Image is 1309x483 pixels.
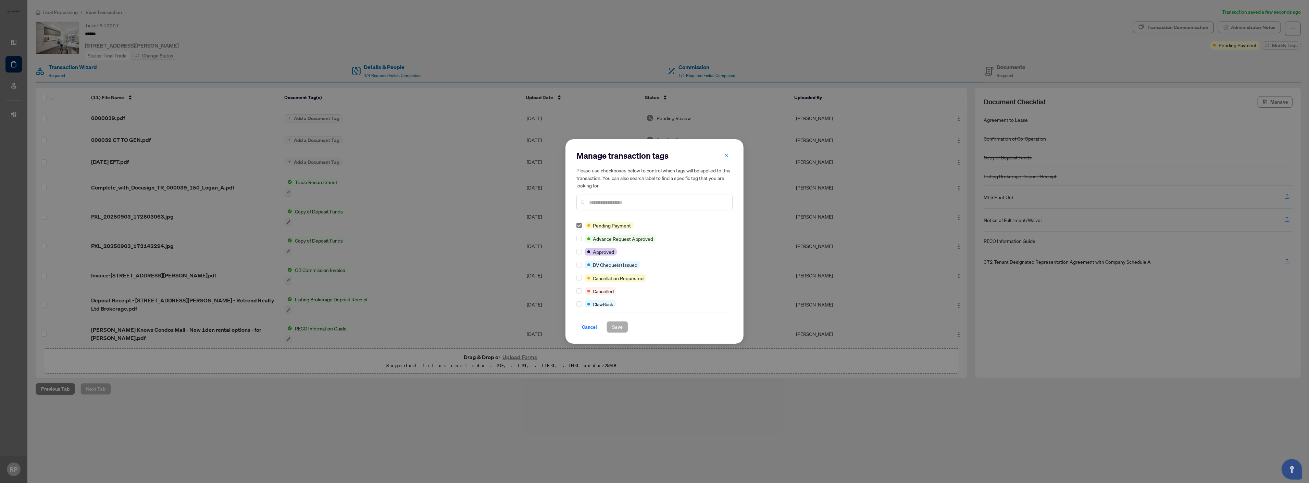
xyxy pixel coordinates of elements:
span: ClawBack [593,300,613,308]
span: Advance Request Approved [593,235,653,243]
span: BV Cheque(s) Issued [593,261,637,269]
span: close [724,153,729,158]
button: Open asap [1282,459,1302,480]
h5: Please use checkboxes below to control which tags will be applied to this transaction. You can al... [576,167,733,189]
span: Cancellation Requested [593,274,644,282]
span: Pending Payment [593,222,631,229]
button: Save [607,321,628,333]
span: Cancel [582,322,597,332]
span: Approved [593,248,614,256]
span: Cancelled [593,287,614,295]
button: Cancel [576,321,602,333]
h2: Manage transaction tags [576,150,733,161]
